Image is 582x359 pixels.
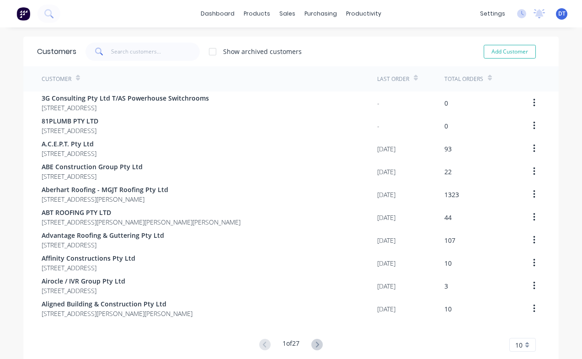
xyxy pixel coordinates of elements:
[377,190,395,199] div: [DATE]
[16,7,30,21] img: Factory
[300,7,342,21] div: purchasing
[377,236,395,245] div: [DATE]
[42,276,125,286] span: Airocle / IVR Group Pty Ltd
[42,263,135,273] span: [STREET_ADDRESS]
[111,43,200,61] input: Search customers...
[377,213,395,222] div: [DATE]
[42,230,164,240] span: Advantage Roofing & Guttering Pty Ltd
[42,139,96,149] span: A.C.E.P.T. Pty Ltd
[342,7,386,21] div: productivity
[377,258,395,268] div: [DATE]
[444,258,452,268] div: 10
[42,253,135,263] span: Affinity Constructions Pty Ltd
[444,304,452,314] div: 10
[558,10,566,18] span: DT
[444,190,459,199] div: 1323
[223,47,302,56] div: Show archived customers
[377,75,409,83] div: Last Order
[42,162,143,171] span: ABE Construction Group Pty Ltd
[275,7,300,21] div: sales
[444,144,452,154] div: 93
[42,309,192,318] span: [STREET_ADDRESS][PERSON_NAME][PERSON_NAME]
[42,208,240,217] span: ABT ROOFING PTY LTD
[42,93,209,103] span: 3G Consulting Pty Ltd T/AS Powerhouse Switchrooms
[283,338,299,352] div: 1 of 27
[444,236,455,245] div: 107
[196,7,239,21] a: dashboard
[515,340,523,350] span: 10
[444,281,448,291] div: 3
[239,7,275,21] div: products
[444,167,452,177] div: 22
[377,281,395,291] div: [DATE]
[42,126,98,135] span: [STREET_ADDRESS]
[42,103,209,113] span: [STREET_ADDRESS]
[444,213,452,222] div: 44
[42,299,192,309] span: Aligned Building & Construction Pty Ltd
[42,149,96,158] span: [STREET_ADDRESS]
[42,286,125,295] span: [STREET_ADDRESS]
[377,98,379,108] div: -
[42,217,240,227] span: [STREET_ADDRESS][PERSON_NAME][PERSON_NAME][PERSON_NAME]
[377,304,395,314] div: [DATE]
[37,46,76,57] div: Customers
[377,121,379,131] div: -
[42,116,98,126] span: 81PLUMB PTY LTD
[484,45,536,59] button: Add Customer
[444,121,448,131] div: 0
[42,194,168,204] span: [STREET_ADDRESS][PERSON_NAME]
[444,98,448,108] div: 0
[377,144,395,154] div: [DATE]
[42,75,71,83] div: Customer
[444,75,483,83] div: Total Orders
[475,7,510,21] div: settings
[42,240,164,250] span: [STREET_ADDRESS]
[42,185,168,194] span: Aberhart Roofing - MGJT Roofing Pty Ltd
[42,171,143,181] span: [STREET_ADDRESS]
[377,167,395,177] div: [DATE]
